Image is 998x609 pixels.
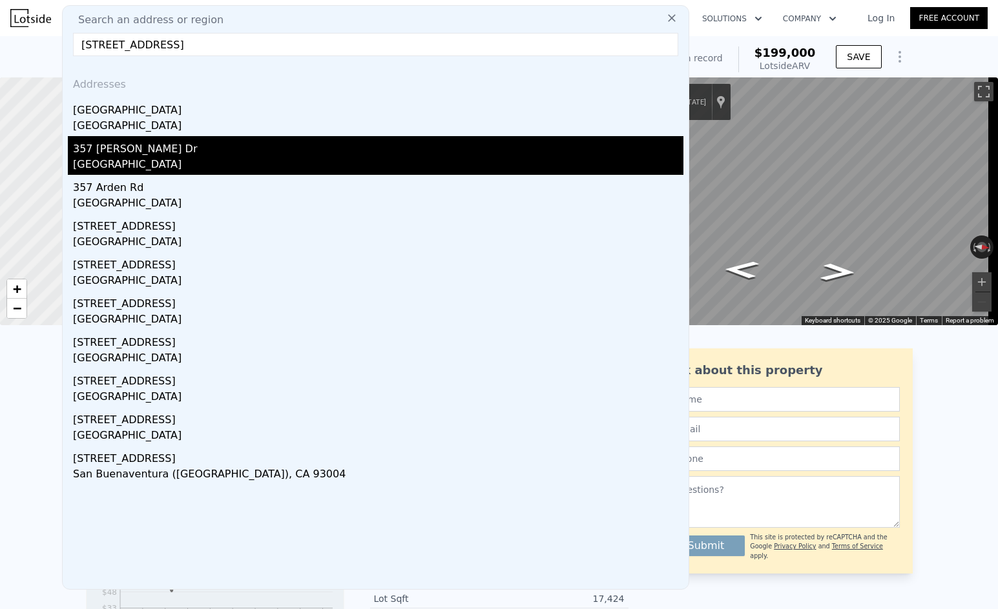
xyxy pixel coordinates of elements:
[7,279,26,299] a: Zoom in
[73,252,683,273] div: [STREET_ADDRESS]
[73,389,683,407] div: [GEOGRAPHIC_DATA]
[73,157,683,175] div: [GEOGRAPHIC_DATA]
[806,259,871,285] path: Go North, N 6th Ave
[852,12,910,25] a: Log In
[73,407,683,428] div: [STREET_ADDRESS]
[73,291,683,312] div: [STREET_ADDRESS]
[68,66,683,97] div: Addresses
[73,136,683,157] div: 357 [PERSON_NAME] Dr
[974,82,993,101] button: Toggle fullscreen view
[805,316,860,325] button: Keyboard shortcuts
[374,592,499,605] div: Lot Sqft
[73,466,683,484] div: San Buenaventura ([GEOGRAPHIC_DATA]), CA 93004
[972,272,992,292] button: Zoom in
[972,292,992,312] button: Zoom out
[73,446,683,466] div: [STREET_ADDRESS]
[774,543,816,550] a: Privacy Policy
[499,592,625,605] div: 17,424
[73,350,683,368] div: [GEOGRAPHIC_DATA]
[102,588,117,597] tspan: $48
[73,195,683,214] div: [GEOGRAPHIC_DATA]
[692,7,773,30] button: Solutions
[667,535,745,556] button: Submit
[10,9,51,27] img: Lotside
[709,257,774,283] path: Go South, N 6th Ave
[68,12,224,28] span: Search an address or region
[750,533,899,561] div: This site is protected by reCAPTCHA and the Google and apply.
[910,7,988,29] a: Free Account
[667,417,900,441] input: Email
[754,59,816,72] div: Lotside ARV
[920,317,938,324] a: Terms
[591,77,998,325] div: Street View
[73,273,683,291] div: [GEOGRAPHIC_DATA]
[754,46,816,59] span: $199,000
[73,175,683,195] div: 357 Arden Rd
[73,118,683,136] div: [GEOGRAPHIC_DATA]
[716,95,725,109] a: Show location on map
[887,44,913,70] button: Show Options
[591,77,998,325] div: Map
[868,317,912,324] span: © 2025 Google
[7,299,26,318] a: Zoom out
[970,235,977,259] button: Rotate counterclockwise
[73,214,683,234] div: [STREET_ADDRESS]
[73,428,683,446] div: [GEOGRAPHIC_DATA]
[987,235,994,259] button: Rotate clockwise
[667,387,900,412] input: Name
[970,241,993,253] button: Reset the view
[73,312,683,330] div: [GEOGRAPHIC_DATA]
[13,281,21,297] span: +
[73,234,683,252] div: [GEOGRAPHIC_DATA]
[946,317,994,324] a: Report a problem
[667,446,900,471] input: Phone
[73,368,683,389] div: [STREET_ADDRESS]
[73,33,678,56] input: Enter an address, city, region, neighborhood or zip code
[73,97,683,118] div: [GEOGRAPHIC_DATA]
[773,7,847,30] button: Company
[836,45,881,68] button: SAVE
[832,543,883,550] a: Terms of Service
[13,300,21,316] span: −
[667,361,900,379] div: Ask about this property
[73,330,683,350] div: [STREET_ADDRESS]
